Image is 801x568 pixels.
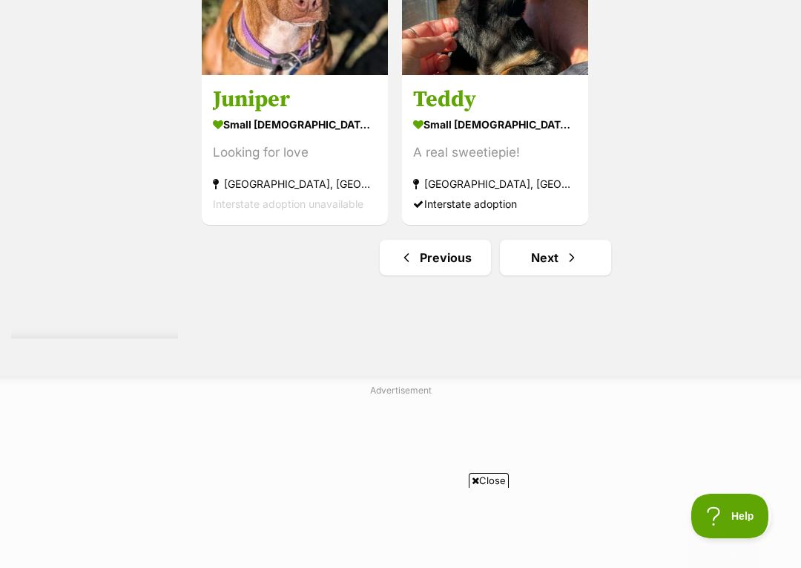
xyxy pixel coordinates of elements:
[380,240,491,275] a: Previous page
[131,494,670,561] iframe: Advertisement
[200,240,790,275] nav: Pagination
[469,473,509,488] span: Close
[691,494,771,538] iframe: Help Scout Beacon - Open
[213,143,377,163] div: Looking for love
[413,85,577,114] h3: Teddy
[413,143,577,163] div: A real sweetiepie!
[402,74,588,225] a: Teddy small [DEMOGRAPHIC_DATA] Dog A real sweetiepie! [GEOGRAPHIC_DATA], [GEOGRAPHIC_DATA] Inters...
[213,198,363,210] span: Interstate adoption unavailable
[213,85,377,114] h3: Juniper
[213,114,377,135] strong: small [DEMOGRAPHIC_DATA] Dog
[213,174,377,194] strong: [GEOGRAPHIC_DATA], [GEOGRAPHIC_DATA]
[413,114,577,135] strong: small [DEMOGRAPHIC_DATA] Dog
[413,194,577,214] div: Interstate adoption
[202,74,388,225] a: Juniper small [DEMOGRAPHIC_DATA] Dog Looking for love [GEOGRAPHIC_DATA], [GEOGRAPHIC_DATA] Inters...
[500,240,611,275] a: Next page
[413,174,577,194] strong: [GEOGRAPHIC_DATA], [GEOGRAPHIC_DATA]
